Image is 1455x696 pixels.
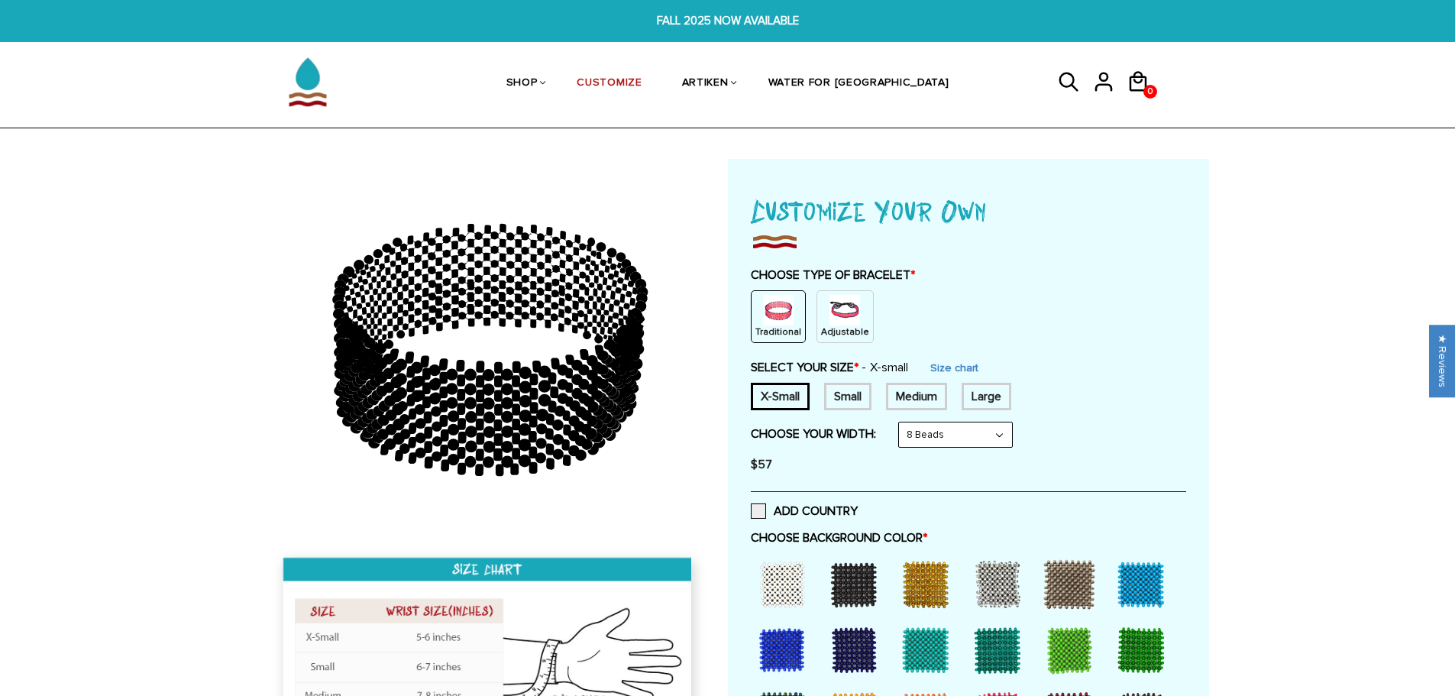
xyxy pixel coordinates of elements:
div: White [751,553,820,614]
label: CHOOSE BACKGROUND COLOR [751,530,1186,545]
img: string.PNG [829,295,860,325]
div: Non String [751,290,806,343]
div: String [816,290,874,343]
img: non-string.png [763,295,794,325]
a: Size chart [930,361,978,374]
div: 7.5 inches [886,383,947,410]
p: Adjustable [821,325,869,338]
div: Silver [966,553,1035,614]
a: ARTIKEN [682,44,729,123]
div: Grey [1038,553,1107,614]
a: WATER FOR [GEOGRAPHIC_DATA] [768,44,949,123]
p: Traditional [755,325,801,338]
span: FALL 2025 NOW AVAILABLE [446,12,1010,30]
label: CHOOSE TYPE OF BRACELET [751,267,1186,283]
div: Click to open Judge.me floating reviews tab [1429,325,1455,397]
div: Dark Blue [823,619,891,680]
h1: Customize Your Own [751,189,1186,231]
div: Turquoise [894,619,963,680]
a: 0 [1127,98,1161,100]
span: 0 [1144,80,1156,103]
div: Sky Blue [1110,553,1179,614]
a: SHOP [506,44,538,123]
span: $57 [751,457,772,472]
div: Light Green [1038,619,1107,680]
div: 7 inches [824,383,871,410]
div: Bush Blue [751,619,820,680]
img: imgboder_100x.png [751,231,798,252]
div: 6 inches [751,383,810,410]
label: ADD COUNTRY [751,503,858,519]
div: Black [823,553,891,614]
div: 8 inches [962,383,1011,410]
label: CHOOSE YOUR WIDTH: [751,426,876,442]
div: Teal [966,619,1035,680]
div: Gold [894,553,963,614]
label: SELECT YOUR SIZE [751,360,908,375]
div: Kenya Green [1110,619,1179,680]
span: X-small [862,360,908,375]
a: CUSTOMIZE [577,44,642,123]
